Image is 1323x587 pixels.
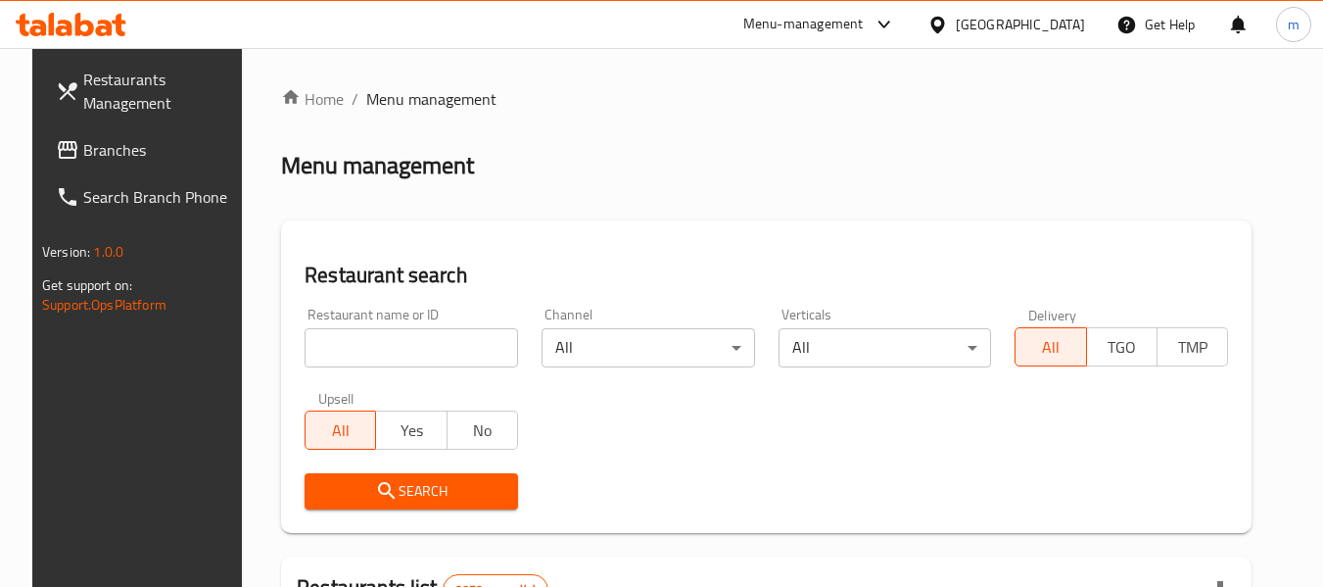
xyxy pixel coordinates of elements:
[1157,327,1228,367] button: TMP
[1165,333,1220,362] span: TMP
[318,391,354,405] label: Upsell
[384,416,439,445] span: Yes
[375,411,447,450] button: Yes
[305,328,518,367] input: Search for restaurant name or ID..
[42,239,90,265] span: Version:
[42,272,132,298] span: Get support on:
[1095,333,1150,362] span: TGO
[1288,14,1299,35] span: m
[83,185,238,209] span: Search Branch Phone
[83,138,238,162] span: Branches
[1086,327,1158,367] button: TGO
[1028,308,1077,321] label: Delivery
[779,328,992,367] div: All
[320,479,502,504] span: Search
[1015,327,1086,367] button: All
[305,411,376,450] button: All
[352,87,358,111] li: /
[447,411,518,450] button: No
[93,239,123,265] span: 1.0.0
[42,292,166,318] a: Support.OpsPlatform
[956,14,1085,35] div: [GEOGRAPHIC_DATA]
[83,68,238,115] span: Restaurants Management
[542,328,755,367] div: All
[40,56,254,126] a: Restaurants Management
[281,87,1252,111] nav: breadcrumb
[40,126,254,173] a: Branches
[313,416,368,445] span: All
[305,261,1228,290] h2: Restaurant search
[743,13,864,36] div: Menu-management
[281,87,344,111] a: Home
[281,150,474,181] h2: Menu management
[1023,333,1078,362] span: All
[40,173,254,220] a: Search Branch Phone
[366,87,496,111] span: Menu management
[455,416,510,445] span: No
[305,473,518,510] button: Search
